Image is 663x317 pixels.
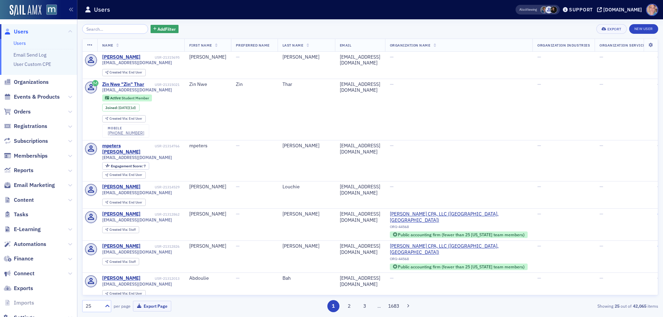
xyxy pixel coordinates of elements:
[133,301,171,311] button: Export Page
[14,270,35,277] span: Connect
[4,122,47,130] a: Registrations
[102,184,141,190] a: [PERSON_NAME]
[390,184,394,190] span: —
[14,181,55,189] span: Email Marketing
[102,281,172,287] span: [EMAIL_ADDRESS][DOMAIN_NAME]
[102,54,141,60] a: [PERSON_NAME]
[282,143,330,149] div: [PERSON_NAME]
[189,43,212,48] span: First Name
[599,211,603,217] span: —
[114,303,131,309] label: per page
[390,81,394,87] span: —
[102,171,146,179] div: Created Via: End User
[110,96,122,100] span: Active
[236,81,273,88] div: Zin
[537,211,541,217] span: —
[142,55,180,60] div: USR-21315695
[599,184,603,190] span: —
[390,211,528,223] a: [PERSON_NAME] CPA, LLC ([GEOGRAPHIC_DATA], [GEOGRAPHIC_DATA])
[10,5,41,16] a: SailAMX
[390,243,528,255] a: [PERSON_NAME] CPA, LLC ([GEOGRAPHIC_DATA], [GEOGRAPHIC_DATA])
[569,7,593,13] div: Support
[118,106,136,110] div: (1d)
[537,43,590,48] span: Organization Industries
[545,6,552,13] span: Justin Chase
[94,6,110,14] h1: Users
[646,4,658,16] span: Profile
[599,275,603,281] span: —
[109,71,142,75] div: End User
[102,211,141,217] a: [PERSON_NAME]
[102,143,154,155] a: mpeters [PERSON_NAME]
[236,142,240,149] span: —
[599,142,603,149] span: —
[340,43,352,48] span: Email
[108,130,144,136] a: [PHONE_NUMBER]
[122,96,149,100] span: Student Member
[4,78,49,86] a: Organizations
[390,243,528,255] span: Kullman CPA, LLC (Annapolis, MD)
[340,211,380,223] div: [EMAIL_ADDRESS][DOMAIN_NAME]
[282,81,330,88] div: Thar
[109,201,142,205] div: End User
[629,24,658,34] a: New User
[14,226,41,233] span: E-Learning
[4,152,48,160] a: Memberships
[282,211,330,217] div: [PERSON_NAME]
[102,81,144,88] div: Zin Nwe "Zin" Thar
[4,240,46,248] a: Automations
[105,96,149,100] a: Active Student Member
[327,300,339,312] button: 1
[14,78,49,86] span: Organizations
[236,275,240,281] span: —
[4,28,28,36] a: Users
[109,292,142,296] div: End User
[109,200,129,205] span: Created Via :
[374,303,384,309] span: …
[599,243,603,249] span: —
[390,275,394,281] span: —
[550,6,557,13] span: Lauren McDonough
[359,300,371,312] button: 3
[340,143,380,155] div: [EMAIL_ADDRESS][DOMAIN_NAME]
[4,270,35,277] a: Connect
[4,299,34,307] a: Imports
[537,142,541,149] span: —
[102,258,139,265] div: Created Via: Staff
[189,275,226,281] div: Abdoulie
[390,43,431,48] span: Organization Name
[102,226,139,234] div: Created Via: Staff
[537,184,541,190] span: —
[14,285,33,292] span: Exports
[390,54,394,60] span: —
[14,108,31,116] span: Orders
[519,7,537,12] span: Viewing
[102,95,152,101] div: Active: Active: Student Member
[189,54,226,60] div: [PERSON_NAME]
[109,227,129,232] span: Created Via :
[4,211,28,218] a: Tasks
[14,93,60,101] span: Events & Products
[102,190,172,195] span: [EMAIL_ADDRESS][DOMAIN_NAME]
[4,285,33,292] a: Exports
[108,126,144,130] div: mobile
[109,172,129,177] span: Created Via :
[102,243,141,249] a: [PERSON_NAME]
[14,152,48,160] span: Memberships
[657,81,661,87] span: —
[4,226,41,233] a: E-Learning
[4,181,55,189] a: Email Marketing
[142,276,180,281] div: USR-21312013
[102,87,172,92] span: [EMAIL_ADDRESS][DOMAIN_NAME]
[236,54,240,60] span: —
[109,173,142,177] div: End User
[102,290,146,297] div: Created Via: End User
[102,162,149,170] div: Engagement Score: 7
[282,243,330,249] div: [PERSON_NAME]
[109,117,142,121] div: End User
[102,275,141,281] a: [PERSON_NAME]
